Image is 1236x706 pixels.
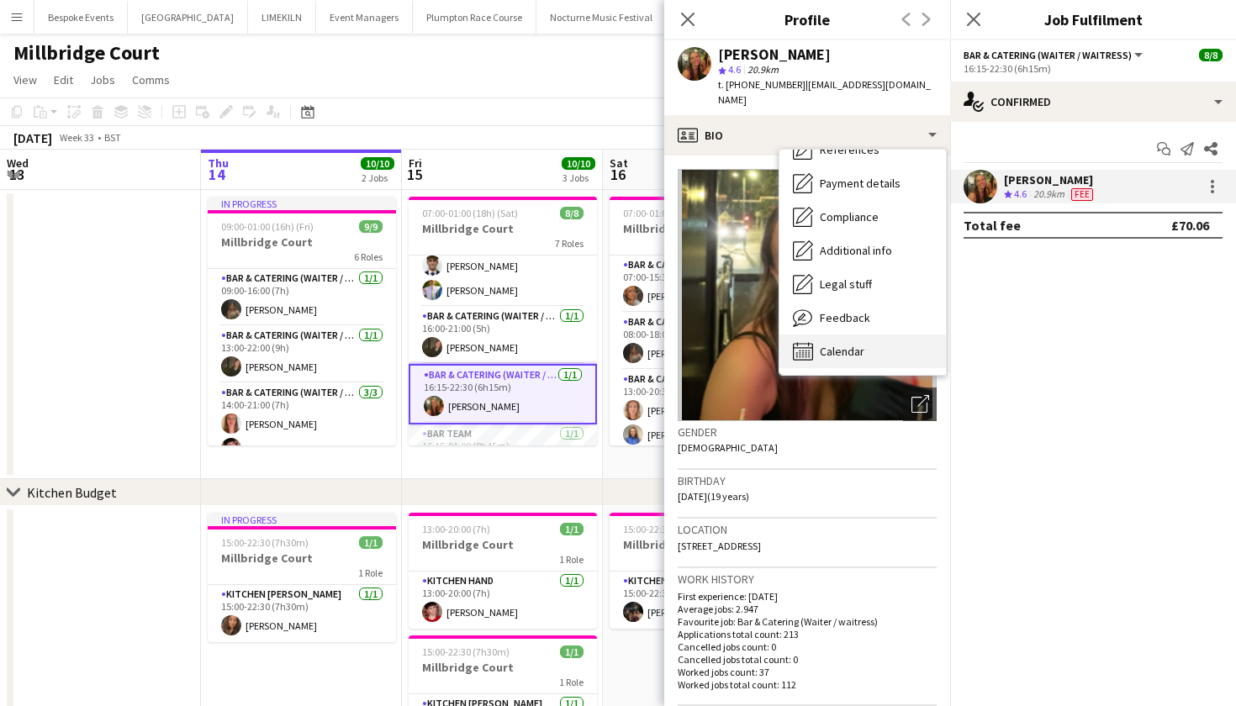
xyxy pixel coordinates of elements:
[27,484,117,501] div: Kitchen Budget
[718,78,931,106] span: | [EMAIL_ADDRESS][DOMAIN_NAME]
[820,209,879,224] span: Compliance
[132,72,170,87] span: Comms
[208,269,396,326] app-card-role: Bar & Catering (Waiter / waitress)1/109:00-16:00 (7h)[PERSON_NAME]
[409,197,597,445] app-job-card: 07:00-01:00 (18h) (Sat)8/8Millbridge Court7 Roles[PERSON_NAME]Bar & Catering (Waiter / waitress)2...
[409,513,597,629] div: 13:00-20:00 (7h)1/1Millbridge Court1 RoleKitchen Hand1/113:00-20:00 (7h)[PERSON_NAME]
[354,250,383,263] span: 6 Roles
[779,166,946,200] div: Payment details
[7,69,44,91] a: View
[560,207,584,219] span: 8/8
[610,572,798,629] app-card-role: Kitchen [PERSON_NAME]1/115:00-22:30 (7h30m)[PERSON_NAME]
[563,171,594,184] div: 3 Jobs
[208,513,396,642] div: In progress15:00-22:30 (7h30m)1/1Millbridge Court1 RoleKitchen [PERSON_NAME]1/115:00-22:30 (7h30m...
[610,513,798,629] app-job-card: 15:00-22:30 (7h30m)1/1Millbridge Court1 RoleKitchen [PERSON_NAME]1/115:00-22:30 (7h30m)[PERSON_NAME]
[820,142,879,157] span: References
[208,234,396,250] h3: Millbridge Court
[13,72,37,87] span: View
[1171,217,1209,234] div: £70.06
[744,63,782,76] span: 20.9km
[104,131,121,144] div: BST
[409,155,422,171] span: Fri
[536,1,667,34] button: Nocturne Music Festival
[610,370,798,451] app-card-role: Bar & Catering (Waiter / waitress)2/213:00-20:30 (7h30m)[PERSON_NAME][PERSON_NAME]
[678,640,937,653] p: Cancelled jobs count: 0
[560,523,584,535] span: 1/1
[610,221,798,236] h3: Millbridge Court
[964,217,1021,234] div: Total fee
[964,62,1223,75] div: 16:15-22:30 (6h15m)
[208,551,396,566] h3: Millbridge Court
[678,424,937,440] h3: Gender
[55,131,98,144] span: Week 33
[34,1,128,34] button: Bespoke Events
[47,69,80,91] a: Edit
[678,522,937,537] h3: Location
[359,536,383,549] span: 1/1
[7,155,29,171] span: Wed
[221,536,309,549] span: 15:00-22:30 (7h30m)
[409,660,597,675] h3: Millbridge Court
[1199,49,1223,61] span: 8/8
[678,169,937,421] img: Crew avatar or photo
[678,678,937,691] p: Worked jobs total count: 112
[221,220,314,233] span: 09:00-01:00 (16h) (Fri)
[779,335,946,368] div: Calendar
[820,277,872,292] span: Legal stuff
[362,171,394,184] div: 2 Jobs
[610,537,798,552] h3: Millbridge Court
[1071,188,1093,201] span: Fee
[559,676,584,688] span: 1 Role
[422,523,490,535] span: 13:00-20:00 (7h)
[678,572,937,587] h3: Work history
[623,523,710,535] span: 15:00-22:30 (7h30m)
[559,553,584,566] span: 1 Role
[358,566,383,579] span: 1 Role
[409,572,597,629] app-card-role: Kitchen Hand1/113:00-20:00 (7h)[PERSON_NAME]
[779,267,946,301] div: Legal stuff
[610,155,628,171] span: Sat
[678,473,937,488] h3: Birthday
[678,441,778,454] span: [DEMOGRAPHIC_DATA]
[560,645,584,658] span: 1/1
[409,537,597,552] h3: Millbridge Court
[359,220,383,233] span: 9/9
[610,197,798,445] app-job-card: 07:00-01:00 (18h) (Sun)8/8Millbridge Court7 RolesBar & Catering (Waiter / waitress)1/107:00-15:30...
[208,197,396,445] app-job-card: In progress09:00-01:00 (16h) (Fri)9/9Millbridge Court6 RolesBar & Catering (Waiter / waitress)1/1...
[678,490,749,503] span: [DATE] (19 years)
[964,49,1132,61] span: Bar & Catering (Waiter / waitress)
[316,1,413,34] button: Event Managers
[409,364,597,424] app-card-role: Bar & Catering (Waiter / waitress)1/116:15-22:30 (6h15m)[PERSON_NAME]
[409,424,597,482] app-card-role: Bar Team1/116:15-01:00 (8h45m)
[1004,172,1096,187] div: [PERSON_NAME]
[964,49,1145,61] button: Bar & Catering (Waiter / waitress)
[820,243,892,258] span: Additional info
[205,165,229,184] span: 14
[664,115,950,155] div: Bio
[555,237,584,250] span: 7 Roles
[664,8,950,30] h3: Profile
[610,313,798,370] app-card-role: Bar & Catering (Waiter / waitress)1/108:00-18:00 (10h)[PERSON_NAME]
[208,513,396,526] div: In progress
[406,165,422,184] span: 15
[1068,187,1096,202] div: Crew has different fees then in role
[950,8,1236,30] h3: Job Fulfilment
[13,40,160,66] h1: Millbridge Court
[779,234,946,267] div: Additional info
[678,590,937,603] p: First experience: [DATE]
[678,666,937,678] p: Worked jobs count: 37
[718,47,831,62] div: [PERSON_NAME]
[820,176,901,191] span: Payment details
[413,1,536,34] button: Plumpton Race Course
[90,72,115,87] span: Jobs
[718,78,806,91] span: t. [PHONE_NUMBER]
[779,301,946,335] div: Feedback
[409,221,597,236] h3: Millbridge Court
[820,310,870,325] span: Feedback
[83,69,122,91] a: Jobs
[208,155,229,171] span: Thu
[903,387,937,421] div: Open photos pop-in
[562,157,595,170] span: 10/10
